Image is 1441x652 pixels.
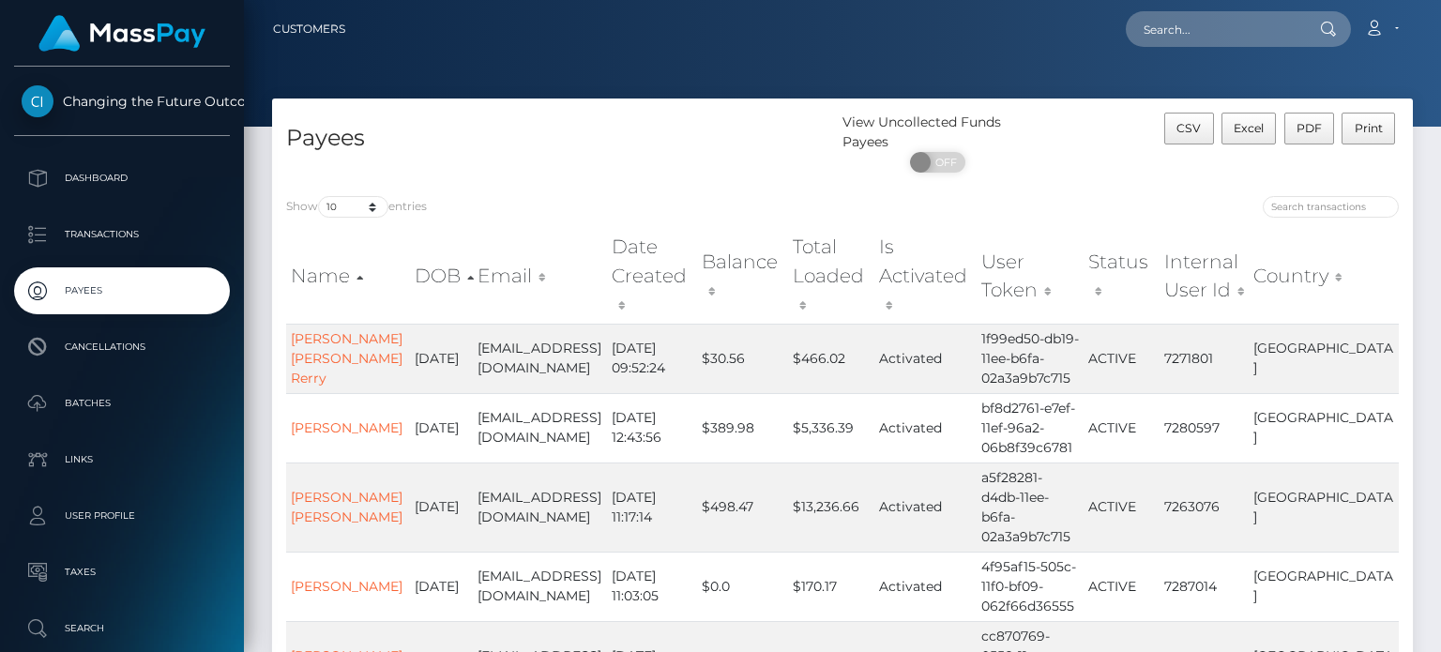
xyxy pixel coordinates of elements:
[1084,324,1160,393] td: ACTIVE
[1355,121,1383,135] span: Print
[473,228,607,323] th: Email: activate to sort column ascending
[14,380,230,427] a: Batches
[22,389,222,417] p: Batches
[1249,393,1399,462] td: [GEOGRAPHIC_DATA]
[788,324,874,393] td: $466.02
[1249,462,1399,552] td: [GEOGRAPHIC_DATA]
[977,393,1084,462] td: bf8d2761-e7ef-11ef-96a2-06b8f39c6781
[22,85,53,117] img: Changing the Future Outcome Inc
[1234,121,1264,135] span: Excel
[874,462,977,552] td: Activated
[291,330,402,387] a: [PERSON_NAME] [PERSON_NAME] Rerry
[22,614,222,643] p: Search
[1160,552,1249,621] td: 7287014
[874,552,977,621] td: Activated
[14,211,230,258] a: Transactions
[291,489,402,525] a: [PERSON_NAME] [PERSON_NAME]
[1342,113,1395,144] button: Print
[14,267,230,314] a: Payees
[977,324,1084,393] td: 1f99ed50-db19-11ee-b6fa-02a3a9b7c715
[1160,462,1249,552] td: 7263076
[14,549,230,596] a: Taxes
[22,164,222,192] p: Dashboard
[842,113,1033,152] div: View Uncollected Funds Payees
[22,502,222,530] p: User Profile
[607,552,697,621] td: [DATE] 11:03:05
[473,324,607,393] td: [EMAIL_ADDRESS][DOMAIN_NAME]
[1084,462,1160,552] td: ACTIVE
[22,446,222,474] p: Links
[410,228,473,323] th: DOB: activate to sort column descending
[14,155,230,202] a: Dashboard
[38,15,205,52] img: MassPay Logo
[607,324,697,393] td: [DATE] 09:52:24
[1221,113,1277,144] button: Excel
[697,324,788,393] td: $30.56
[1249,324,1399,393] td: [GEOGRAPHIC_DATA]
[697,552,788,621] td: $0.0
[1249,228,1399,323] th: Country: activate to sort column ascending
[1263,196,1399,218] input: Search transactions
[14,605,230,652] a: Search
[410,324,473,393] td: [DATE]
[473,462,607,552] td: [EMAIL_ADDRESS][DOMAIN_NAME]
[14,93,230,110] span: Changing the Future Outcome Inc
[291,419,402,436] a: [PERSON_NAME]
[410,462,473,552] td: [DATE]
[607,462,697,552] td: [DATE] 11:17:14
[318,196,388,218] select: Showentries
[1084,228,1160,323] th: Status: activate to sort column ascending
[977,552,1084,621] td: 4f95af15-505c-11f0-bf09-062f66d36555
[1126,11,1302,47] input: Search...
[788,393,874,462] td: $5,336.39
[697,462,788,552] td: $498.47
[977,462,1084,552] td: a5f28281-d4db-11ee-b6fa-02a3a9b7c715
[273,9,345,49] a: Customers
[14,493,230,539] a: User Profile
[14,324,230,371] a: Cancellations
[874,228,977,323] th: Is Activated: activate to sort column ascending
[410,552,473,621] td: [DATE]
[22,558,222,586] p: Taxes
[1160,324,1249,393] td: 7271801
[607,393,697,462] td: [DATE] 12:43:56
[1160,228,1249,323] th: Internal User Id: activate to sort column ascending
[286,228,410,323] th: Name: activate to sort column ascending
[473,552,607,621] td: [EMAIL_ADDRESS][DOMAIN_NAME]
[607,228,697,323] th: Date Created: activate to sort column ascending
[977,228,1084,323] th: User Token: activate to sort column ascending
[1297,121,1322,135] span: PDF
[697,228,788,323] th: Balance: activate to sort column ascending
[286,196,427,218] label: Show entries
[1249,552,1399,621] td: [GEOGRAPHIC_DATA]
[788,552,874,621] td: $170.17
[22,333,222,361] p: Cancellations
[14,436,230,483] a: Links
[697,393,788,462] td: $389.98
[22,220,222,249] p: Transactions
[410,393,473,462] td: [DATE]
[286,122,828,155] h4: Payees
[1084,393,1160,462] td: ACTIVE
[1084,552,1160,621] td: ACTIVE
[874,324,977,393] td: Activated
[291,578,402,595] a: [PERSON_NAME]
[473,393,607,462] td: [EMAIL_ADDRESS][DOMAIN_NAME]
[920,152,967,173] span: OFF
[788,462,874,552] td: $13,236.66
[1176,121,1201,135] span: CSV
[874,393,977,462] td: Activated
[1160,393,1249,462] td: 7280597
[22,277,222,305] p: Payees
[1164,113,1214,144] button: CSV
[1284,113,1335,144] button: PDF
[788,228,874,323] th: Total Loaded: activate to sort column ascending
